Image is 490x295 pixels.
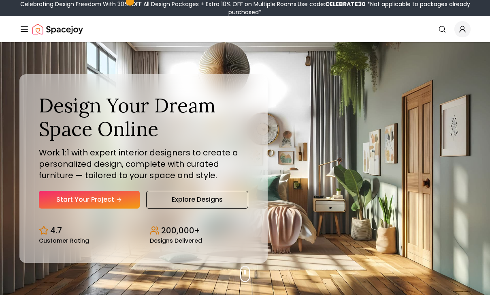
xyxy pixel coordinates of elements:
[150,238,202,243] small: Designs Delivered
[146,191,248,209] a: Explore Designs
[32,21,83,37] img: Spacejoy Logo
[161,225,200,236] p: 200,000+
[39,191,140,209] a: Start Your Project
[39,147,248,181] p: Work 1:1 with expert interior designers to create a personalized design, complete with curated fu...
[39,238,89,243] small: Customer Rating
[39,218,248,243] div: Design stats
[50,225,62,236] p: 4.7
[32,21,83,37] a: Spacejoy
[19,16,471,42] nav: Global
[39,94,248,140] h1: Design Your Dream Space Online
